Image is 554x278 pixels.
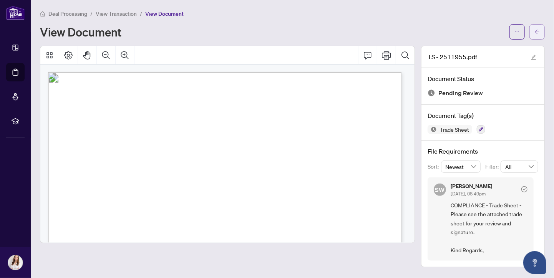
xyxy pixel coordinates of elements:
h4: Document Tag(s) [428,111,538,120]
span: Trade Sheet [437,127,472,132]
span: Deal Processing [48,10,87,17]
span: TS - 2511955.pdf [428,52,477,61]
p: Sort: [428,162,441,171]
li: / [140,9,142,18]
span: COMPLIANCE - Trade Sheet - Please see the attached trade sheet for your review and signature. Kin... [451,201,527,255]
span: home [40,11,45,17]
img: Status Icon [428,125,437,134]
span: View Transaction [96,10,137,17]
span: [DATE], 08:49pm [451,191,486,197]
span: View Document [145,10,184,17]
img: Profile Icon [8,255,23,270]
h4: Document Status [428,74,538,83]
img: Document Status [428,89,435,97]
li: / [90,9,93,18]
span: ellipsis [514,29,520,35]
button: Open asap [523,251,546,274]
h5: [PERSON_NAME] [451,184,492,189]
span: Pending Review [438,88,483,98]
img: logo [6,6,25,20]
span: Newest [446,161,476,172]
span: arrow-left [534,29,540,35]
span: SW [435,185,445,194]
p: Filter: [485,162,501,171]
span: All [505,161,534,172]
span: edit [531,55,536,60]
h4: File Requirements [428,147,538,156]
span: check-circle [521,186,527,192]
h1: View Document [40,26,121,38]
